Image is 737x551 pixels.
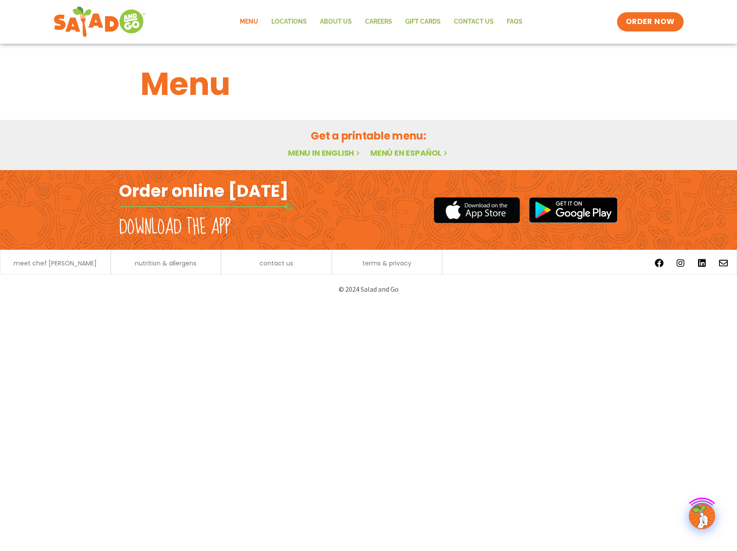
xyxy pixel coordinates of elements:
[500,12,529,32] a: FAQs
[233,12,265,32] a: Menu
[617,12,684,31] a: ORDER NOW
[399,12,447,32] a: GIFT CARDS
[626,17,675,27] span: ORDER NOW
[119,215,231,240] h2: Download the app
[140,60,597,108] h1: Menu
[265,12,313,32] a: Locations
[358,12,399,32] a: Careers
[362,260,411,266] a: terms & privacy
[119,204,294,209] img: fork
[370,147,449,158] a: Menú en español
[140,128,597,143] h2: Get a printable menu:
[260,260,293,266] a: contact us
[233,12,529,32] nav: Menu
[135,260,197,266] a: nutrition & allergens
[529,197,618,223] img: google_play
[434,196,520,224] img: appstore
[53,4,146,39] img: new-SAG-logo-768×292
[119,180,288,202] h2: Order online [DATE]
[14,260,97,266] a: meet chef [PERSON_NAME]
[447,12,500,32] a: Contact Us
[123,283,614,295] p: © 2024 Salad and Go
[288,147,361,158] a: Menu in English
[313,12,358,32] a: About Us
